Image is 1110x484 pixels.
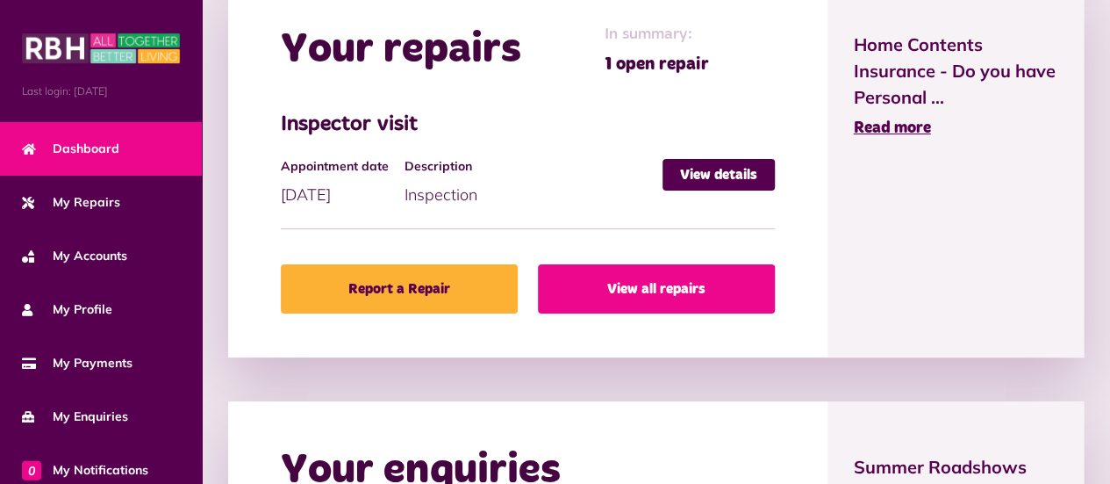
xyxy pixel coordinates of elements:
[854,32,1058,141] a: Home Contents Insurance - Do you have Personal ... Read more
[22,83,180,99] span: Last login: [DATE]
[281,264,518,314] a: Report a Repair
[22,461,148,480] span: My Notifications
[854,120,931,136] span: Read more
[22,31,180,66] img: MyRBH
[662,159,775,191] a: View details
[22,247,127,265] span: My Accounts
[22,354,132,372] span: My Payments
[854,32,1058,111] span: Home Contents Insurance - Do you have Personal ...
[22,408,128,426] span: My Enquiries
[405,159,662,206] div: Inspection
[281,159,396,174] h4: Appointment date
[281,112,775,138] h3: Inspector visit
[281,159,405,206] div: [DATE]
[405,159,654,174] h4: Description
[22,460,41,480] span: 0
[605,51,709,77] span: 1 open repair
[22,300,112,319] span: My Profile
[22,193,120,212] span: My Repairs
[605,23,709,47] span: In summary:
[281,25,521,76] h2: Your repairs
[538,264,775,314] a: View all repairs
[22,140,119,158] span: Dashboard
